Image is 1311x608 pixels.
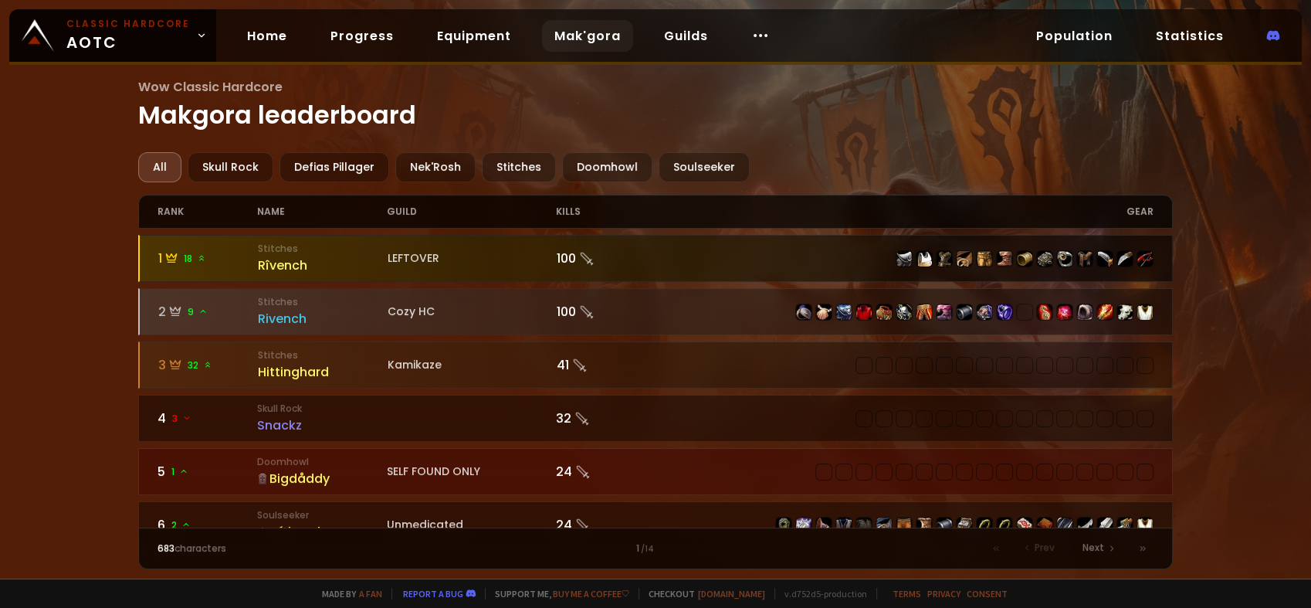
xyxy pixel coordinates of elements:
div: Cozy HC [388,304,557,320]
div: Rivench [258,309,387,328]
div: 5 [158,462,257,481]
img: item-5107 [916,251,932,267]
a: Terms [893,588,921,600]
a: 43 Skull RockSnackz32 item-10502item-12047item-14182item-9791item-6611item-9797item-6612item-6613... [138,395,1172,442]
img: item-6504 [1097,251,1113,267]
div: kills [556,195,655,228]
img: item-11925 [776,518,791,533]
div: 100 [557,249,656,268]
div: guild [387,195,556,228]
div: characters [158,542,406,555]
img: item-14629 [957,304,972,320]
div: 1 [407,542,905,555]
img: item-6448 [1117,251,1133,267]
img: item-2105 [836,518,852,533]
div: 3 [158,355,258,375]
span: Made by [313,588,382,600]
img: item-14113 [957,251,972,267]
span: 683 [158,542,174,555]
span: 32 [188,358,212,372]
img: item-5976 [1137,518,1153,533]
img: item-22403 [816,304,832,320]
div: Stitches [482,152,556,182]
img: item-14331 [1077,304,1092,320]
small: Stitches [258,295,387,309]
a: a fan [359,588,382,600]
a: Report a bug [403,588,463,600]
span: Checkout [639,588,765,600]
img: item-9812 [1077,251,1092,267]
img: item-18500 [997,518,1012,533]
img: item-18103 [997,304,1012,320]
img: item-19682 [876,304,892,320]
img: item-11853 [997,251,1012,267]
div: Jezítbambooz [257,522,387,542]
img: item-22268 [1037,304,1052,320]
a: 332 StitchesHittinghardKamikaze41 item-15338item-10399item-4249item-4831item-6557item-15331item-1... [138,341,1172,389]
img: item-3313 [937,251,952,267]
img: item-14637 [856,518,872,533]
img: item-16797 [836,304,852,320]
img: item-13340 [1057,518,1072,533]
a: Consent [967,588,1008,600]
small: Classic Hardcore [66,17,190,31]
img: item-16713 [876,518,892,533]
img: item-15411 [796,518,811,533]
div: Unmedicated [387,517,556,533]
div: Kamikaze [388,357,557,373]
div: Doomhowl [562,152,652,182]
small: Soulseeker [257,508,387,522]
span: Support me, [485,588,629,600]
img: item-19683 [916,304,932,320]
a: 51DoomhowlBigdåddySELF FOUND ONLY24 item-10588item-13088item-10774item-4119item-13117item-15157it... [138,448,1172,495]
a: Classic HardcoreAOTC [9,9,216,62]
a: Progress [318,20,406,52]
span: Next [1082,541,1104,555]
div: All [138,152,181,182]
h1: Makgora leaderboard [138,77,1172,134]
div: Skull Rock [188,152,273,182]
div: name [257,195,387,228]
div: 24 [556,515,655,535]
div: 32 [556,409,655,428]
a: [DOMAIN_NAME] [698,588,765,600]
span: Prev [1035,541,1055,555]
span: 9 [188,305,208,319]
span: 1 [171,465,188,479]
img: item-16711 [916,518,932,533]
img: item-2100 [1117,518,1133,533]
small: Doomhowl [257,455,387,469]
span: 3 [172,412,191,426]
img: item-16712 [957,518,972,533]
span: 2 [171,518,191,532]
a: Buy me a coffee [553,588,629,600]
a: Home [235,20,300,52]
img: item-2575 [856,304,872,320]
div: 4 [158,409,257,428]
a: Mak'gora [542,20,633,52]
div: 100 [557,302,656,321]
img: item-13358 [816,518,832,533]
div: Defias Pillager [279,152,389,182]
img: item-22267 [796,304,811,320]
a: Population [1024,20,1125,52]
img: item-17705 [1077,518,1092,533]
a: 62SoulseekerJezítbamboozUnmedicated24 item-11925item-15411item-13358item-2105item-14637item-16713... [138,501,1172,549]
a: 29StitchesRivenchCozy HC100 item-22267item-22403item-16797item-2575item-19682item-13956item-19683... [138,288,1172,335]
span: 18 [184,252,206,266]
img: item-12963 [896,518,912,533]
img: item-5976 [1137,304,1153,320]
img: item-13209 [1037,518,1052,533]
img: item-13938 [1117,304,1133,320]
img: item-18842 [1097,304,1113,320]
img: item-19684 [937,304,952,320]
div: Nek'Rosh [395,152,476,182]
small: Stitches [258,348,387,362]
div: 6 [158,515,257,535]
span: v. d752d5 - production [774,588,867,600]
div: SELF FOUND ONLY [387,464,556,480]
a: Privacy [927,588,960,600]
img: item-6469 [1137,251,1153,267]
img: item-5351 [1057,251,1072,267]
img: item-18500 [977,518,992,533]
